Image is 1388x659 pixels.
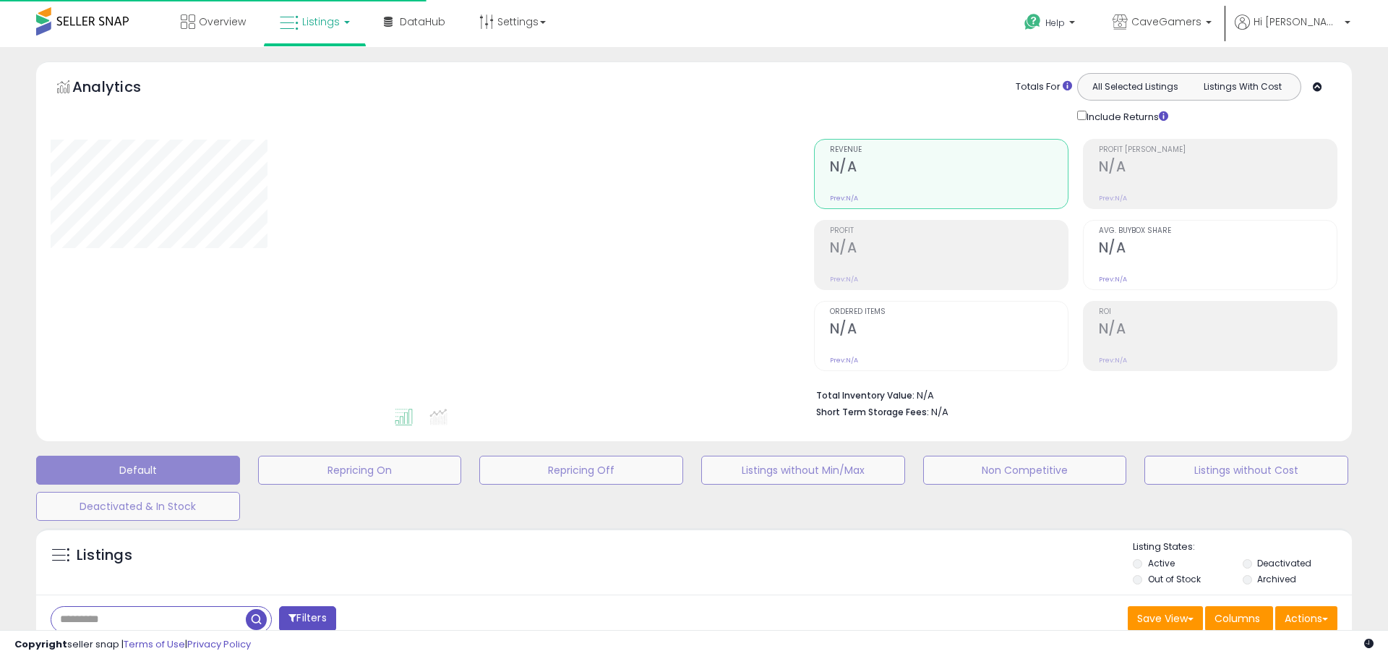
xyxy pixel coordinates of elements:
div: Totals For [1016,80,1072,94]
button: Listings without Cost [1144,456,1348,485]
small: Prev: N/A [1099,194,1127,203]
i: Get Help [1024,13,1042,31]
b: Short Term Storage Fees: [816,406,929,418]
span: Revenue [830,146,1068,154]
span: Overview [199,14,246,29]
button: Repricing Off [479,456,683,485]
a: Help [1013,2,1089,47]
span: N/A [931,405,948,419]
div: Include Returns [1066,108,1186,124]
span: Profit [830,227,1068,235]
small: Prev: N/A [830,194,858,203]
span: ROI [1099,308,1337,316]
span: Listings [302,14,340,29]
button: Default [36,456,240,485]
small: Prev: N/A [1099,275,1127,284]
span: Hi [PERSON_NAME] [1254,14,1340,29]
h2: N/A [830,320,1068,340]
b: Total Inventory Value: [816,389,914,401]
a: Hi [PERSON_NAME] [1235,14,1350,47]
li: N/A [816,386,1327,403]
h2: N/A [830,239,1068,259]
small: Prev: N/A [830,275,858,284]
button: Non Competitive [923,456,1127,485]
small: Prev: N/A [830,356,858,365]
strong: Copyright [14,637,67,651]
h2: N/A [1099,320,1337,340]
span: Profit [PERSON_NAME] [1099,146,1337,154]
span: Help [1045,17,1065,29]
button: Listings without Min/Max [701,456,905,485]
h2: N/A [830,158,1068,178]
span: DataHub [400,14,445,29]
span: Avg. Buybox Share [1099,227,1337,235]
h5: Analytics [72,77,169,101]
button: Deactivated & In Stock [36,492,240,521]
span: Ordered Items [830,308,1068,316]
button: Listings With Cost [1188,77,1296,96]
button: All Selected Listings [1081,77,1189,96]
div: seller snap | | [14,638,251,652]
h2: N/A [1099,158,1337,178]
h2: N/A [1099,239,1337,259]
span: CaveGamers [1131,14,1201,29]
button: Repricing On [258,456,462,485]
small: Prev: N/A [1099,356,1127,365]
